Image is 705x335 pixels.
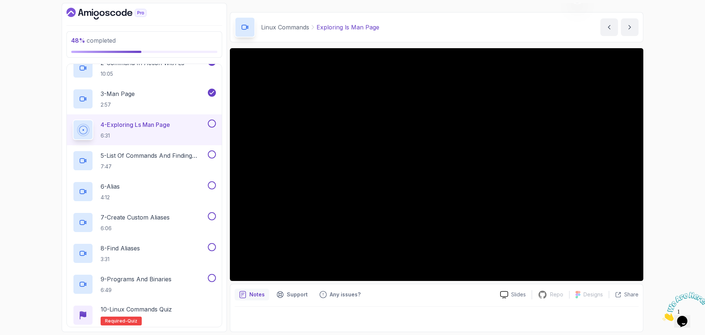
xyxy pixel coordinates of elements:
[66,8,163,19] a: Dashboard
[73,58,216,78] button: 2-Command In Action With ls10:05
[624,291,639,298] p: Share
[73,120,216,140] button: 4-Exploring ls Man Page6:31
[261,23,309,32] p: Linux Commands
[73,274,216,295] button: 9-Programs And Binaries6:49
[101,225,170,232] p: 6:06
[71,37,85,44] span: 48 %
[317,23,379,32] p: Exploring ls Man Page
[235,289,269,300] button: notes button
[101,275,171,284] p: 9 - Programs And Binaries
[315,289,365,300] button: Feedback button
[73,243,216,264] button: 8-Find Aliases3:31
[609,291,639,298] button: Share
[287,291,308,298] p: Support
[105,318,127,324] span: Required-
[550,291,563,298] p: Repo
[101,194,120,201] p: 4:12
[101,163,206,170] p: 7:47
[330,291,361,298] p: Any issues?
[621,18,639,36] button: next content
[101,182,120,191] p: 6 - Alias
[249,291,265,298] p: Notes
[73,305,216,325] button: 10-Linux Commands QuizRequired-quiz
[600,18,618,36] button: previous content
[3,3,48,32] img: Chat attention grabber
[101,151,206,160] p: 5 - List Of Commands And Finding Help
[127,318,137,324] span: quiz
[3,3,6,9] span: 1
[101,120,170,129] p: 4 - Exploring ls Man Page
[73,89,216,109] button: 3-Man Page2:57
[659,289,705,324] iframe: chat widget
[272,289,312,300] button: Support button
[101,244,140,253] p: 8 - Find Aliases
[101,213,170,222] p: 7 - Create Custom Aliases
[583,291,603,298] p: Designs
[101,89,135,98] p: 3 - Man Page
[101,286,171,294] p: 6:49
[73,181,216,202] button: 6-Alias4:12
[511,291,526,298] p: Slides
[101,305,172,314] p: 10 - Linux Commands Quiz
[101,256,140,263] p: 3:31
[101,101,135,108] p: 2:57
[71,37,116,44] span: completed
[230,48,643,281] iframe: 4 - Exploring ls man page
[101,132,170,139] p: 6:31
[73,150,216,171] button: 5-List Of Commands And Finding Help7:47
[101,70,184,78] p: 10:05
[73,212,216,233] button: 7-Create Custom Aliases6:06
[494,291,532,299] a: Slides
